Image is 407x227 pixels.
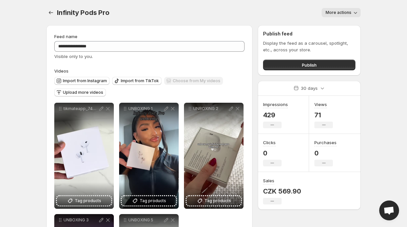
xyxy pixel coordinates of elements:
span: Import from Instagram [63,78,107,84]
p: Display the feed as a carousel, spotlight, etc., across your store. [263,40,355,53]
span: Import from TikTok [121,78,159,84]
button: Settings [46,8,56,17]
button: Import from TikTok [112,77,161,85]
span: Feed name [54,34,77,39]
a: Open chat [379,200,399,220]
p: 71 [314,111,333,119]
span: Upload more videos [63,90,103,95]
p: 0 [314,149,337,157]
button: Upload more videos [54,88,106,96]
button: More actions [322,8,361,17]
p: UNBOXING 1 [128,106,163,111]
h3: Clicks [263,139,276,146]
p: 0 [263,149,282,157]
button: Tag products [57,196,111,205]
button: Tag products [187,196,241,205]
span: Publish [302,62,317,68]
p: UNBOXING 2 [193,106,228,111]
p: CZK 569.90 [263,187,301,195]
span: Visible only to you. [54,54,93,59]
h3: Views [314,101,327,108]
span: More actions [326,10,351,15]
p: 30 days [301,85,318,91]
p: UNBOXING 5 [128,217,163,223]
button: Tag products [122,196,176,205]
h3: Impressions [263,101,288,108]
span: Tag products [140,198,166,204]
span: Infinity Pods Pro [57,9,110,17]
div: tikmateapp_7447138527457987873_hdTag products [54,103,114,209]
div: UNBOXING 2Tag products [184,103,244,209]
span: Tag products [75,198,101,204]
p: tikmateapp_7447138527457987873_hd [64,106,98,111]
p: 429 [263,111,288,119]
h3: Purchases [314,139,337,146]
span: Videos [54,68,68,74]
h2: Publish feed [263,30,355,37]
button: Publish [263,60,355,70]
p: UNBOXING 3 [64,217,98,223]
button: Import from Instagram [54,77,110,85]
h3: Sales [263,177,274,184]
div: UNBOXING 1Tag products [119,103,179,209]
span: Tag products [204,198,231,204]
